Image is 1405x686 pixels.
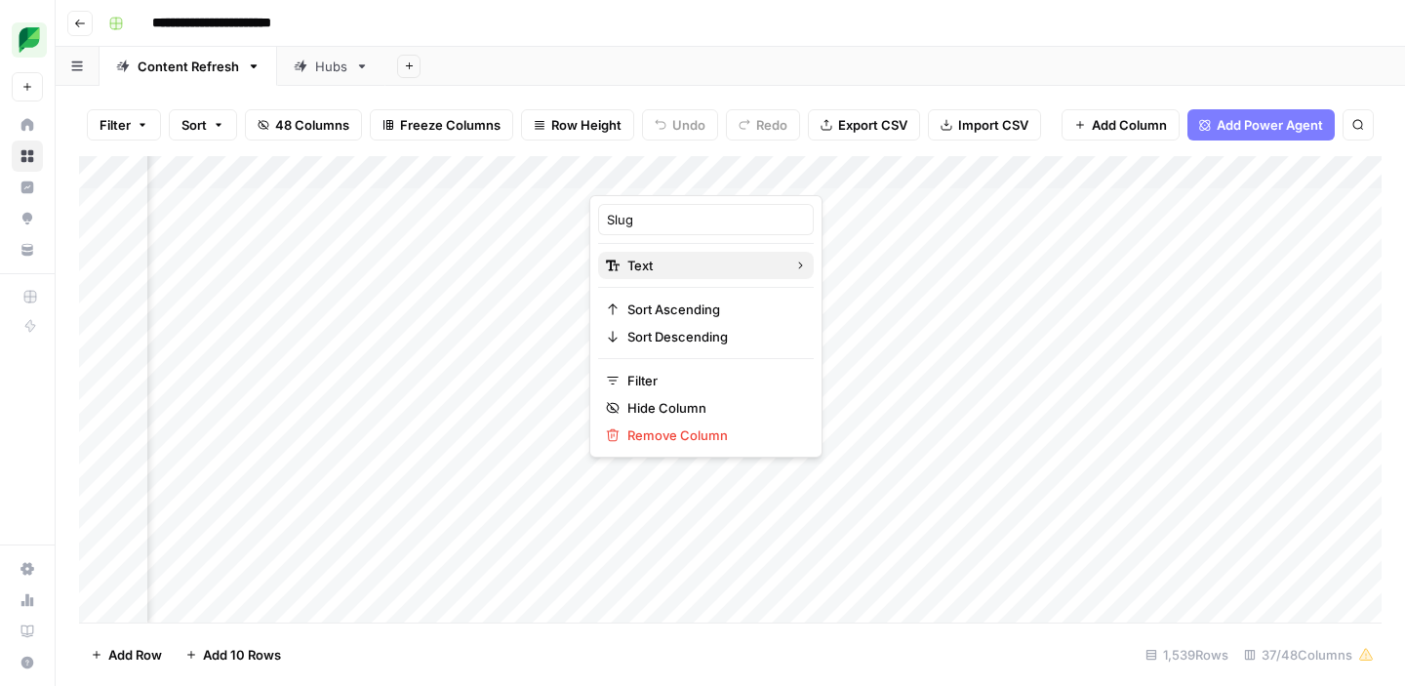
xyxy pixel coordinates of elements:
[642,109,718,141] button: Undo
[12,16,43,64] button: Workspace: SproutSocial
[12,203,43,234] a: Opportunities
[12,585,43,616] a: Usage
[245,109,362,141] button: 48 Columns
[12,22,47,58] img: SproutSocial Logo
[627,300,798,319] span: Sort Ascending
[12,553,43,585] a: Settings
[672,115,705,135] span: Undo
[79,639,174,670] button: Add Row
[808,109,920,141] button: Export CSV
[627,256,779,275] span: Text
[1217,115,1323,135] span: Add Power Agent
[838,115,907,135] span: Export CSV
[627,327,798,346] span: Sort Descending
[12,109,43,141] a: Home
[1187,109,1335,141] button: Add Power Agent
[100,47,277,86] a: Content Refresh
[12,172,43,203] a: Insights
[1236,639,1382,670] div: 37/48 Columns
[627,371,798,390] span: Filter
[315,57,347,76] div: Hubs
[87,109,161,141] button: Filter
[12,647,43,678] button: Help + Support
[627,425,798,445] span: Remove Column
[169,109,237,141] button: Sort
[1138,639,1236,670] div: 1,539 Rows
[275,115,349,135] span: 48 Columns
[203,645,281,665] span: Add 10 Rows
[1092,115,1167,135] span: Add Column
[928,109,1041,141] button: Import CSV
[138,57,239,76] div: Content Refresh
[726,109,800,141] button: Redo
[400,115,501,135] span: Freeze Columns
[108,645,162,665] span: Add Row
[627,398,798,418] span: Hide Column
[756,115,787,135] span: Redo
[521,109,634,141] button: Row Height
[958,115,1028,135] span: Import CSV
[12,234,43,265] a: Your Data
[551,115,622,135] span: Row Height
[100,115,131,135] span: Filter
[12,141,43,172] a: Browse
[370,109,513,141] button: Freeze Columns
[181,115,207,135] span: Sort
[277,47,385,86] a: Hubs
[12,616,43,647] a: Learning Hub
[1062,109,1180,141] button: Add Column
[174,639,293,670] button: Add 10 Rows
